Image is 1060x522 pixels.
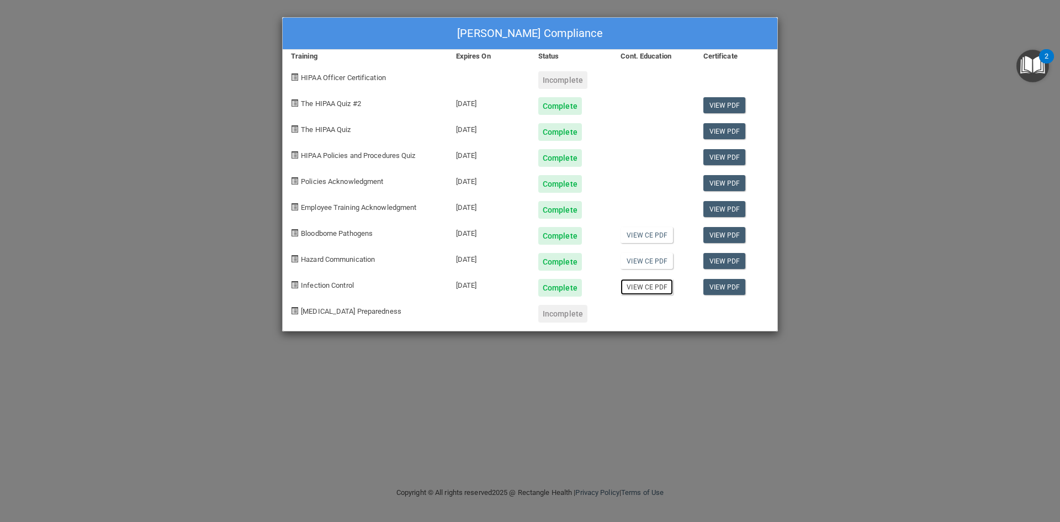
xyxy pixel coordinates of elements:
span: Policies Acknowledgment [301,177,383,186]
div: Expires On [448,50,530,63]
span: The HIPAA Quiz #2 [301,99,361,108]
div: Complete [538,97,582,115]
a: View PDF [703,149,746,165]
div: [PERSON_NAME] Compliance [283,18,777,50]
span: [MEDICAL_DATA] Preparedness [301,307,401,315]
div: Certificate [695,50,777,63]
span: Infection Control [301,281,354,289]
div: [DATE] [448,167,530,193]
span: The HIPAA Quiz [301,125,351,134]
div: [DATE] [448,115,530,141]
span: HIPAA Policies and Procedures Quiz [301,151,415,160]
a: View PDF [703,175,746,191]
span: Bloodborne Pathogens [301,229,373,238]
button: Open Resource Center, 2 new notifications [1016,50,1049,82]
div: Complete [538,227,582,245]
div: Training [283,50,448,63]
div: [DATE] [448,219,530,245]
div: Complete [538,201,582,219]
span: Employee Training Acknowledgment [301,203,416,212]
div: Complete [538,253,582,271]
div: Incomplete [538,305,587,323]
div: Incomplete [538,71,587,89]
a: View CE PDF [621,227,673,243]
a: View PDF [703,201,746,217]
div: Complete [538,149,582,167]
a: View CE PDF [621,279,673,295]
a: View PDF [703,227,746,243]
div: Complete [538,123,582,141]
span: HIPAA Officer Certification [301,73,386,82]
a: View PDF [703,279,746,295]
div: 2 [1045,56,1048,71]
div: [DATE] [448,89,530,115]
a: View PDF [703,123,746,139]
div: [DATE] [448,271,530,297]
a: View PDF [703,97,746,113]
div: Status [530,50,612,63]
div: Complete [538,175,582,193]
div: Cont. Education [612,50,695,63]
div: Complete [538,279,582,297]
a: View CE PDF [621,253,673,269]
div: [DATE] [448,245,530,271]
div: [DATE] [448,141,530,167]
span: Hazard Communication [301,255,375,263]
a: View PDF [703,253,746,269]
div: [DATE] [448,193,530,219]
